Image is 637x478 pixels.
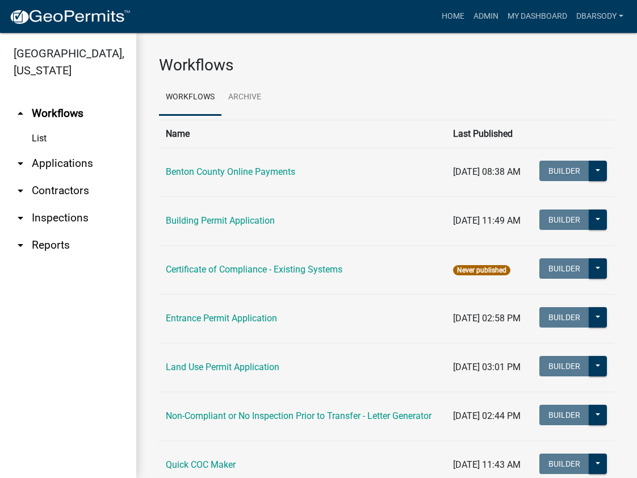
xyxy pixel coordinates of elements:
[469,6,503,27] a: Admin
[539,405,589,425] button: Builder
[539,356,589,376] button: Builder
[159,56,614,75] h3: Workflows
[539,209,589,230] button: Builder
[14,211,27,225] i: arrow_drop_down
[503,6,572,27] a: My Dashboard
[14,184,27,198] i: arrow_drop_down
[166,264,342,275] a: Certificate of Compliance - Existing Systems
[166,313,277,324] a: Entrance Permit Application
[159,120,446,148] th: Name
[539,161,589,181] button: Builder
[166,166,295,177] a: Benton County Online Payments
[453,362,521,372] span: [DATE] 03:01 PM
[166,410,431,421] a: Non-Compliant or No Inspection Prior to Transfer - Letter Generator
[166,362,279,372] a: Land Use Permit Application
[453,215,521,226] span: [DATE] 11:49 AM
[14,157,27,170] i: arrow_drop_down
[539,307,589,328] button: Builder
[14,107,27,120] i: arrow_drop_up
[221,79,268,116] a: Archive
[453,166,521,177] span: [DATE] 08:38 AM
[166,459,236,470] a: Quick COC Maker
[453,410,521,421] span: [DATE] 02:44 PM
[539,454,589,474] button: Builder
[453,313,521,324] span: [DATE] 02:58 PM
[572,6,628,27] a: Dbarsody
[159,79,221,116] a: Workflows
[453,265,510,275] span: Never published
[539,258,589,279] button: Builder
[437,6,469,27] a: Home
[14,238,27,252] i: arrow_drop_down
[446,120,530,148] th: Last Published
[166,215,275,226] a: Building Permit Application
[453,459,521,470] span: [DATE] 11:43 AM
